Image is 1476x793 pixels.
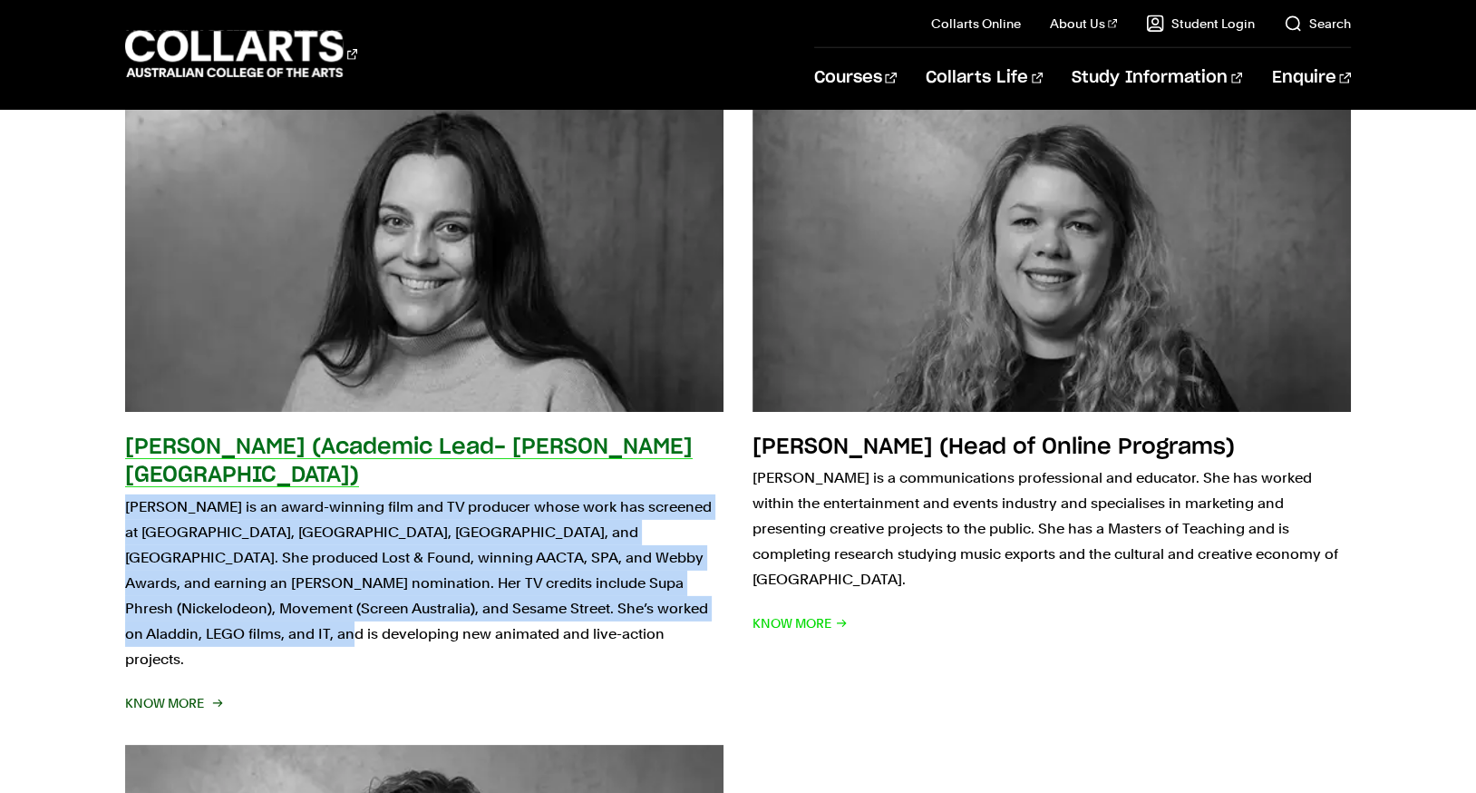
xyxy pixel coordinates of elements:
[753,465,1351,592] p: [PERSON_NAME] is a communications professional and educator. She has worked within the entertainm...
[125,102,723,715] a: [PERSON_NAME] (Academic Lead- [PERSON_NAME][GEOGRAPHIC_DATA]) [PERSON_NAME] is an award-winning f...
[814,48,897,108] a: Courses
[125,28,357,80] div: Go to homepage
[1284,15,1351,33] a: Search
[1146,15,1255,33] a: Student Login
[1072,48,1242,108] a: Study Information
[753,611,848,636] span: Know More
[125,436,693,486] h2: [PERSON_NAME] (Academic Lead- [PERSON_NAME][GEOGRAPHIC_DATA])
[753,436,1235,458] h2: [PERSON_NAME] (Head of Online Programs)
[125,494,723,672] p: [PERSON_NAME] is an award-winning film and TV producer whose work has screened at [GEOGRAPHIC_DAT...
[931,15,1021,33] a: Collarts Online
[753,102,1351,715] a: [PERSON_NAME] (Head of Online Programs) [PERSON_NAME] is a communications professional and educat...
[1271,48,1350,108] a: Enquire
[125,690,220,716] span: Know More
[1050,15,1117,33] a: About Us
[926,48,1043,108] a: Collarts Life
